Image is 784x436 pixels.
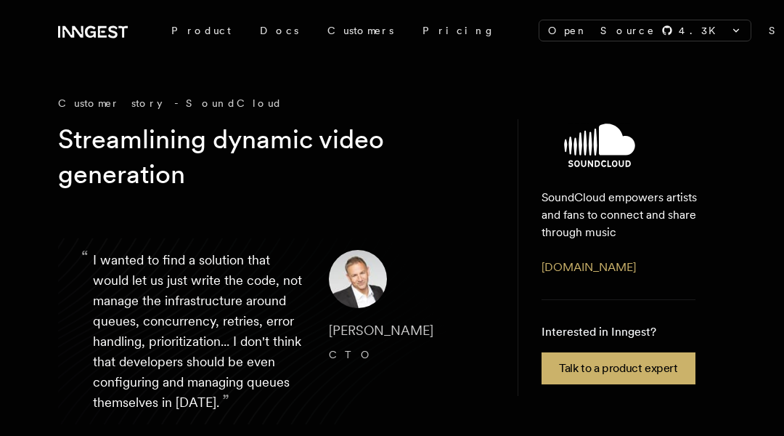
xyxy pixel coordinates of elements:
span: CTO [329,349,377,360]
div: Product [157,17,245,44]
a: Docs [245,17,313,44]
div: Customer story - SoundCloud [58,96,494,110]
span: “ [81,253,89,262]
p: Interested in Inngest? [542,323,695,341]
p: SoundCloud empowers artists and fans to connect and share through music [542,189,703,241]
img: SoundCloud's logo [513,124,687,167]
h1: Streamlining dynamic video generation [58,122,471,192]
span: 4.3 K [679,23,724,38]
img: Image of Matthew Drooker [329,250,387,308]
span: ” [222,390,229,411]
a: Pricing [408,17,510,44]
span: Open Source [548,23,656,38]
span: [PERSON_NAME] [329,323,433,338]
a: Customers [313,17,408,44]
p: I wanted to find a solution that would let us just write the code, not manage the infrastructure ... [93,250,306,413]
a: [DOMAIN_NAME] [542,260,636,274]
a: Talk to a product expert [542,352,695,384]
